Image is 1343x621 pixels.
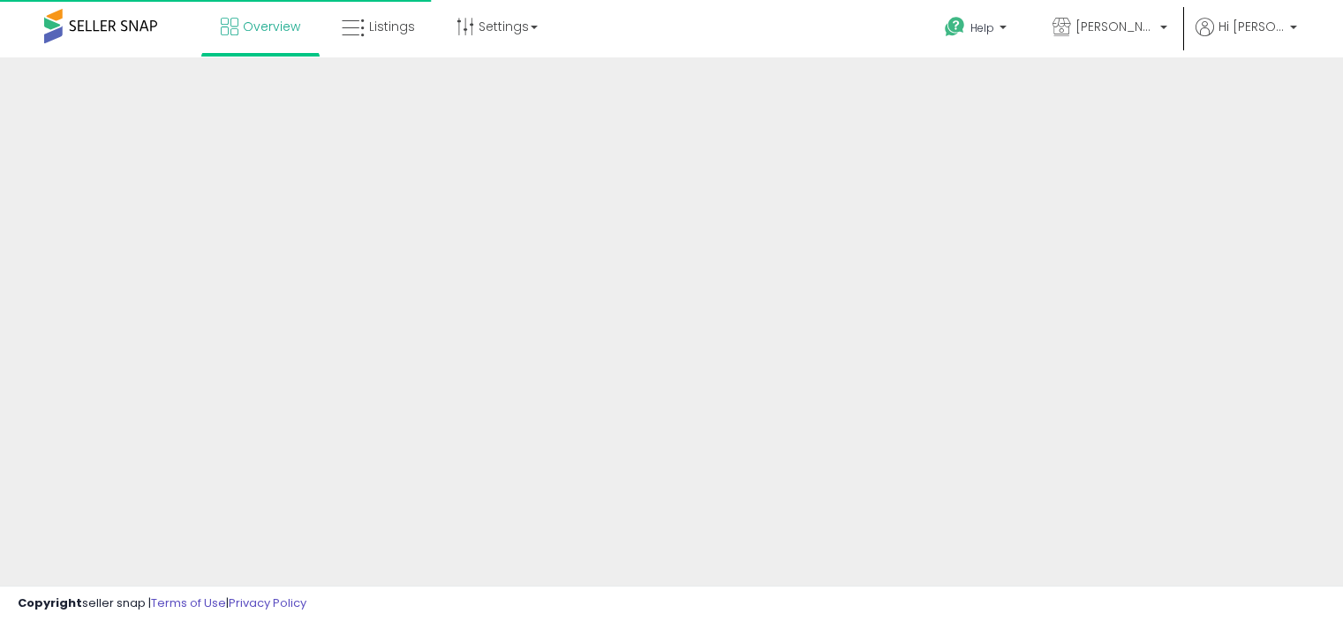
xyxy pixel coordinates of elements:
div: seller snap | | [18,595,306,612]
i: Get Help [944,16,966,38]
a: Terms of Use [151,594,226,611]
a: Help [931,3,1024,57]
span: Listings [369,18,415,35]
a: Privacy Policy [229,594,306,611]
strong: Copyright [18,594,82,611]
a: Hi [PERSON_NAME] [1196,18,1297,57]
span: [PERSON_NAME] [1075,18,1155,35]
span: Overview [243,18,300,35]
span: Hi [PERSON_NAME] [1219,18,1285,35]
span: Help [970,20,994,35]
